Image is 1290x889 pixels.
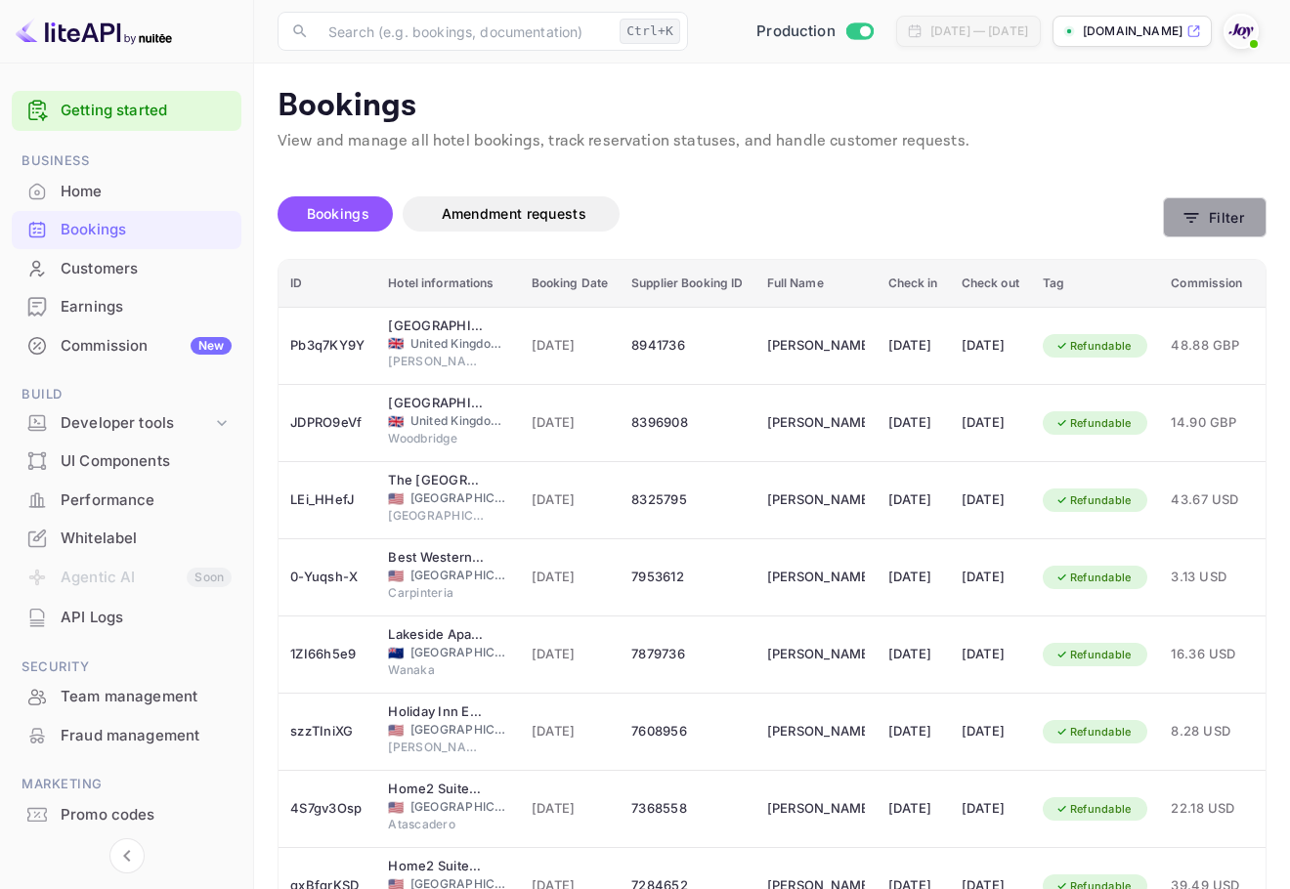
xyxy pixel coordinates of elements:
[1043,411,1144,436] div: Refundable
[12,443,241,479] a: UI Components
[410,567,508,584] span: [GEOGRAPHIC_DATA]
[388,430,486,447] span: Woodbridge
[532,489,609,511] span: [DATE]
[191,337,232,355] div: New
[1163,197,1267,237] button: Filter
[620,19,680,44] div: Ctrl+K
[290,562,365,593] div: 0-Yuqsh-X
[1171,644,1242,665] span: 16.36 USD
[12,774,241,795] span: Marketing
[12,678,241,716] div: Team management
[1171,412,1242,434] span: 14.90 GBP
[388,739,486,756] span: [PERSON_NAME]
[61,100,232,122] a: Getting started
[12,384,241,405] span: Build
[12,173,241,209] a: Home
[61,725,232,747] div: Fraud management
[767,485,865,516] div: Dana Kirk
[61,489,232,512] div: Performance
[962,485,1019,516] div: [DATE]
[1171,567,1242,588] span: 3.13 USD
[61,258,232,280] div: Customers
[12,599,241,637] div: API Logs
[12,288,241,326] div: Earnings
[12,482,241,518] a: Performance
[962,330,1019,361] div: [DATE]
[388,570,404,582] span: United States of America
[12,796,241,834] div: Promo codes
[307,205,369,222] span: Bookings
[388,702,486,722] div: Holiday Inn Express Suites Sumner, an IHG Hotel
[388,780,486,799] div: Home2 Suites by Hilton Atascadero, CA
[12,173,241,211] div: Home
[290,639,365,670] div: 1ZI66h5e9
[631,639,743,670] div: 7879736
[1159,260,1254,308] th: Commission
[620,260,754,308] th: Supplier Booking ID
[532,798,609,820] span: [DATE]
[1171,335,1242,357] span: 48.88 GBP
[279,260,376,308] th: ID
[767,407,865,439] div: Steve Kirk
[12,796,241,832] a: Promo codes
[388,625,486,645] div: Lakeside Apartments
[631,407,743,439] div: 8396908
[61,181,232,203] div: Home
[410,489,508,507] span: [GEOGRAPHIC_DATA]
[290,485,365,516] div: LEi_HHefJ
[12,327,241,363] a: CommissionNew
[532,721,609,742] span: [DATE]
[388,857,486,876] div: Home2 Suites by Hilton Atascadero, CA
[756,21,836,43] span: Production
[1043,643,1144,667] div: Refundable
[12,406,241,441] div: Developer tools
[631,485,743,516] div: 8325795
[962,793,1019,825] div: [DATE]
[376,260,519,308] th: Hotel informations
[888,407,938,439] div: [DATE]
[962,639,1019,670] div: [DATE]
[12,656,241,678] span: Security
[1083,22,1182,40] p: [DOMAIN_NAME]
[388,548,486,568] div: Best Western Plus Carpinteria Inn
[61,607,232,629] div: API Logs
[631,793,743,825] div: 7368558
[877,260,950,308] th: Check in
[950,260,1031,308] th: Check out
[888,716,938,747] div: [DATE]
[767,639,865,670] div: Rachael Kirk
[12,211,241,249] div: Bookings
[1043,488,1144,513] div: Refundable
[278,87,1267,126] p: Bookings
[61,219,232,241] div: Bookings
[410,412,508,430] span: United Kingdom of [GEOGRAPHIC_DATA] and [GEOGRAPHIC_DATA]
[767,716,865,747] div: Shelly Kirk
[290,793,365,825] div: 4S7gv3Osp
[388,492,404,505] span: United States of America
[388,317,486,336] div: Augill Castle
[12,482,241,520] div: Performance
[12,443,241,481] div: UI Components
[12,678,241,714] a: Team management
[12,211,241,247] a: Bookings
[12,150,241,172] span: Business
[532,335,609,357] span: [DATE]
[388,661,486,679] span: Wanaka
[749,21,881,43] div: Switch to Sandbox mode
[888,330,938,361] div: [DATE]
[767,330,865,361] div: Ian Kirk
[388,337,404,350] span: United Kingdom of Great Britain and Northern Ireland
[388,724,404,737] span: United States of America
[1171,721,1242,742] span: 8.28 USD
[1171,798,1242,820] span: 22.18 USD
[16,16,172,47] img: LiteAPI logo
[109,838,145,873] button: Collapse navigation
[888,562,938,593] div: [DATE]
[410,721,508,739] span: [GEOGRAPHIC_DATA]
[767,562,865,593] div: Sarah Kirk
[410,798,508,816] span: [GEOGRAPHIC_DATA]
[755,260,877,308] th: Full Name
[317,12,612,51] input: Search (e.g. bookings, documentation)
[12,520,241,556] a: Whitelabel
[1043,720,1144,744] div: Refundable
